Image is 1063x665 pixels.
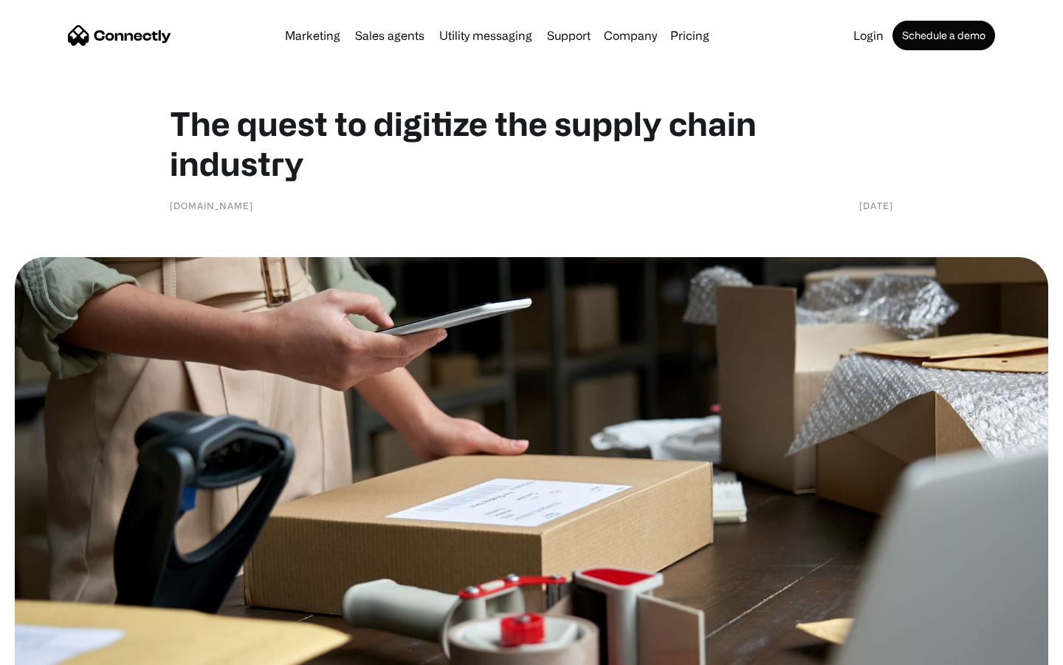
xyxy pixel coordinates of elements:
[433,30,538,41] a: Utility messaging
[170,103,893,183] h1: The quest to digitize the supply chain industry
[859,198,893,213] div: [DATE]
[664,30,715,41] a: Pricing
[892,21,995,50] a: Schedule a demo
[604,25,657,46] div: Company
[279,30,346,41] a: Marketing
[541,30,596,41] a: Support
[15,639,89,660] aside: Language selected: English
[170,198,253,213] div: [DOMAIN_NAME]
[30,639,89,660] ul: Language list
[349,30,430,41] a: Sales agents
[847,30,890,41] a: Login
